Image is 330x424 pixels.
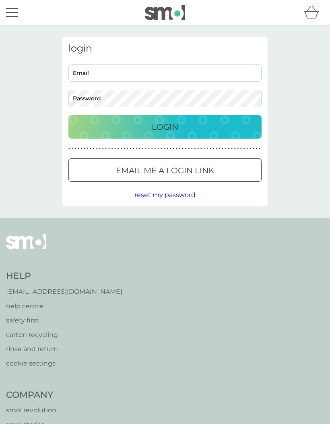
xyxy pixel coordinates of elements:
p: ● [197,147,199,151]
p: ● [185,147,187,151]
a: help centre [6,301,122,312]
p: ● [118,147,119,151]
p: ● [222,147,223,151]
p: Login [152,121,178,133]
p: ● [173,147,174,151]
p: ● [111,147,113,151]
p: ● [161,147,162,151]
h3: login [68,43,262,54]
p: ● [176,147,177,151]
p: ● [90,147,91,151]
p: ● [99,147,101,151]
p: ● [139,147,140,151]
p: ● [253,147,254,151]
p: ● [142,147,144,151]
p: ● [225,147,227,151]
p: ● [194,147,196,151]
p: ● [250,147,251,151]
p: ● [72,147,73,151]
button: Login [68,115,262,139]
p: ● [127,147,128,151]
p: ● [191,147,193,151]
p: ● [246,147,248,151]
p: ● [84,147,85,151]
p: ● [108,147,110,151]
p: ● [133,147,134,151]
a: cookie settings [6,358,122,369]
p: ● [204,147,205,151]
p: ● [87,147,89,151]
p: ● [231,147,233,151]
p: ● [121,147,122,151]
p: ● [206,147,208,151]
p: ● [219,147,221,151]
p: ● [68,147,70,151]
p: ● [256,147,257,151]
h4: Company [6,389,92,401]
p: ● [216,147,217,151]
p: ● [151,147,153,151]
p: ● [136,147,138,151]
p: ● [163,147,165,151]
p: ● [157,147,159,151]
p: ● [234,147,236,151]
p: ● [155,147,156,151]
p: ● [130,147,132,151]
p: ● [170,147,171,151]
a: smol revolution [6,405,92,416]
p: ● [240,147,242,151]
p: ● [93,147,95,151]
p: ● [124,147,125,151]
a: safety first [6,315,122,326]
p: Email me a login link [116,164,214,177]
p: ● [145,147,147,151]
p: ● [81,147,82,151]
p: ● [243,147,245,151]
button: Email me a login link [68,158,262,182]
p: ● [102,147,104,151]
img: smol [145,5,185,20]
img: smol [6,234,46,261]
p: ● [148,147,150,151]
p: ● [182,147,184,151]
p: ● [179,147,181,151]
p: ● [188,147,190,151]
p: ● [96,147,98,151]
div: basket [304,4,324,21]
a: rinse and return [6,344,122,354]
p: ● [200,147,202,151]
p: ● [105,147,107,151]
button: reset my password [134,190,196,200]
h4: Help [6,270,122,283]
span: reset my password [134,191,196,199]
p: ● [237,147,239,151]
p: ● [167,147,168,151]
p: ● [114,147,116,151]
a: carton recycling [6,330,122,340]
p: ● [74,147,76,151]
p: ● [212,147,214,151]
p: ● [210,147,211,151]
p: ● [78,147,79,151]
p: ● [228,147,230,151]
button: menu [6,5,18,20]
a: [EMAIL_ADDRESS][DOMAIN_NAME] [6,287,122,297]
p: ● [259,147,260,151]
